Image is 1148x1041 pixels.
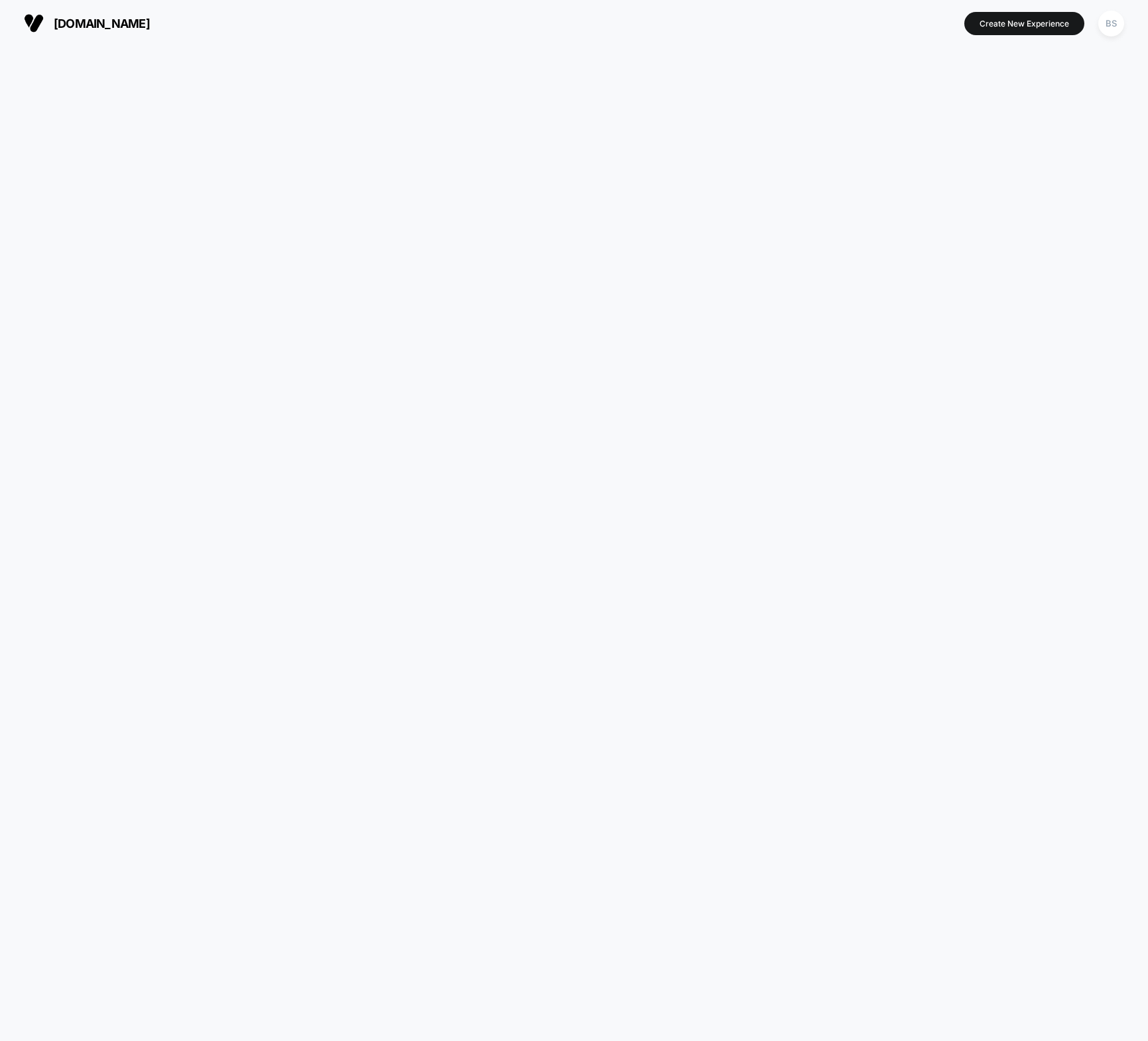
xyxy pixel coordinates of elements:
div: BS [1098,11,1124,36]
button: [DOMAIN_NAME] [20,13,154,34]
img: Visually logo [24,13,44,33]
button: Create New Experience [964,12,1084,35]
span: [DOMAIN_NAME] [54,17,150,31]
button: BS [1094,10,1128,37]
